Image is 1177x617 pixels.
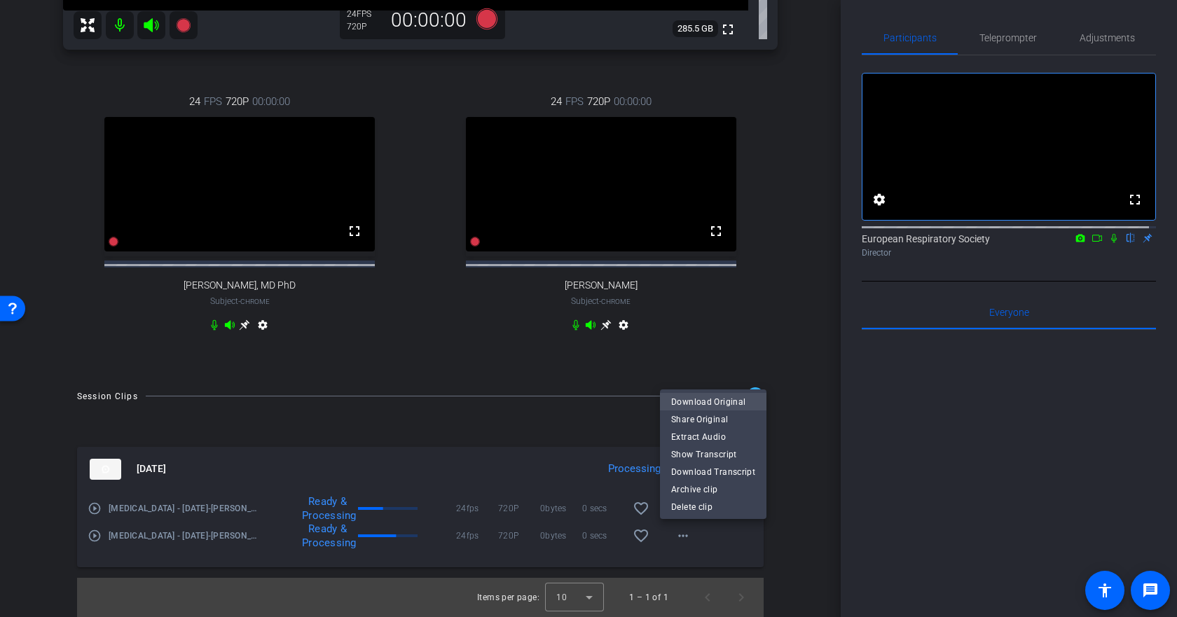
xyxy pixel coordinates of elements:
span: Show Transcript [671,446,755,463]
span: Share Original [671,411,755,428]
span: Delete clip [671,499,755,515]
span: Download Transcript [671,464,755,480]
span: Extract Audio [671,429,755,445]
span: Download Original [671,394,755,410]
span: Archive clip [671,481,755,498]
